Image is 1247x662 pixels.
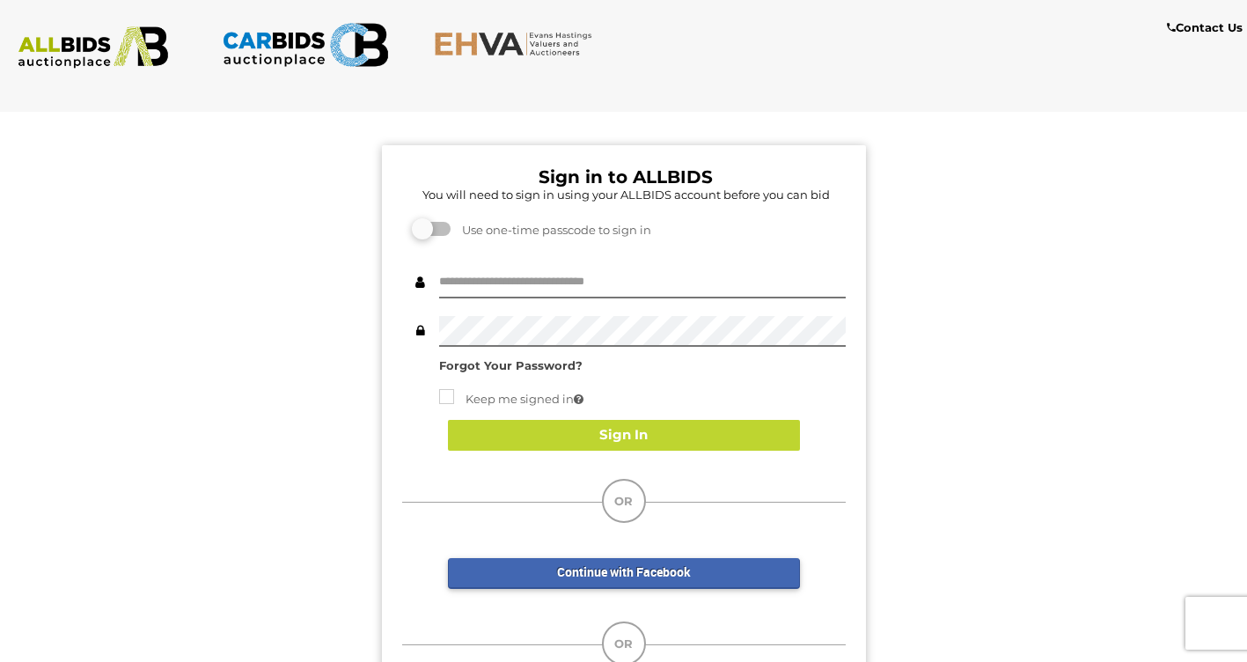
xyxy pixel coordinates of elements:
[448,558,800,589] a: Continue with Facebook
[453,223,651,237] span: Use one-time passcode to sign in
[448,420,800,451] button: Sign In
[439,358,583,372] a: Forgot Your Password?
[434,31,601,56] img: EHVA.com.au
[222,18,389,72] img: CARBIDS.com.au
[602,479,646,523] div: OR
[539,166,713,188] b: Sign in to ALLBIDS
[1167,20,1243,34] b: Contact Us
[10,26,177,69] img: ALLBIDS.com.au
[439,389,583,409] label: Keep me signed in
[407,188,846,201] h5: You will need to sign in using your ALLBIDS account before you can bid
[1167,18,1247,38] a: Contact Us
